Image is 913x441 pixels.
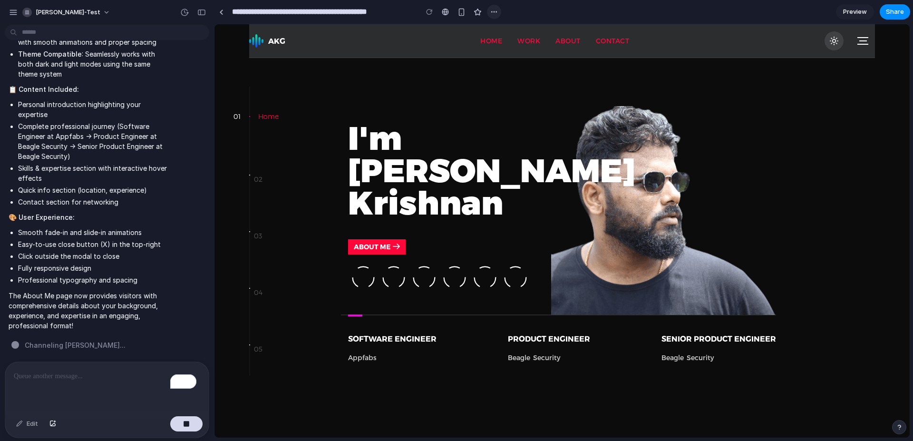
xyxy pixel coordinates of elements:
p: The About Me page now provides visitors with comprehensive details about your background, experie... [9,291,167,331]
span: Preview [843,7,867,17]
div: To enrich screen reader interactions, please activate Accessibility in Grammarly extension settings [5,362,209,412]
li: Complete professional journey (Software Engineer at Appfabs → Product Engineer at Beagle Security... [18,121,167,161]
p: Beagle Security [447,328,562,339]
li: Contact section for networking [18,197,167,207]
button: [PERSON_NAME]-test [19,5,115,20]
li: Professional typography and spacing [18,275,167,285]
li: Personal introduction highlighting your expertise [18,99,167,119]
p: Beagle Security [293,328,376,339]
span: Channeling [PERSON_NAME] ... [25,340,126,350]
strong: 📋 Content Included: [9,85,79,93]
img: Welcome [337,82,567,291]
li: : Seamlessly works with both dark and light modes using the same theme system [18,49,167,79]
li: Easy-to-use close button (X) in the top-right [18,239,167,249]
button: Share [880,4,910,20]
li: Quick info section (location, experience) [18,185,167,195]
a: Preview [836,4,874,20]
iframe: To enrich screen reader interactions, please activate Accessibility in Grammarly extension settings [214,24,910,438]
h3: Senior Product Engineer [447,308,562,321]
span: Share [886,7,904,17]
h3: Software Engineer [134,308,222,321]
li: Click outside the modal to close [18,251,167,261]
strong: Theme Compatible [18,50,82,58]
strong: 🎨 User Experience: [9,213,75,221]
li: Fully responsive design [18,263,167,273]
li: Smooth fade-in and slide-in animations [18,227,167,237]
p: Appfabs [134,328,222,339]
span: [PERSON_NAME]-test [36,8,100,17]
li: Skills & expertise section with interactive hover effects [18,163,167,183]
h3: Product Engineer [293,308,376,321]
